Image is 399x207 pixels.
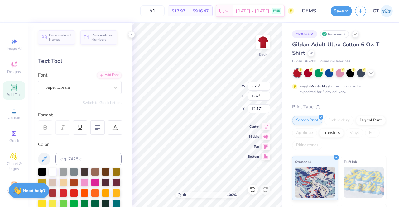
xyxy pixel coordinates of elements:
div: Digital Print [356,116,386,125]
label: Font [38,72,47,79]
div: # 505807A [292,30,317,38]
div: Transfers [319,128,344,138]
div: Applique [292,128,317,138]
strong: Need help? [23,188,45,194]
div: Back [259,52,267,57]
div: Revision 3 [320,30,349,38]
div: Print Type [292,103,387,111]
span: Center [248,125,259,129]
div: Foil [365,128,380,138]
span: $916.47 [193,8,209,14]
strong: Fresh Prints Flash: [300,84,333,89]
span: FREE [273,9,280,13]
input: Untitled Design [297,5,328,17]
span: Top [248,144,259,149]
span: Personalized Names [49,33,71,42]
span: [DATE] - [DATE] [236,8,269,14]
div: Vinyl [346,128,363,138]
span: Designs [7,69,21,74]
span: Clipart & logos [3,161,25,171]
div: Text Tool [38,57,122,65]
img: Standard [295,167,335,198]
span: Gildan Adult Ultra Cotton 6 Oz. T-Shirt [292,41,382,57]
span: Image AI [7,46,22,51]
span: 100 % [227,192,237,198]
input: – – [140,5,165,16]
a: GT [373,5,393,17]
span: Personalized Numbers [91,33,113,42]
button: Save [331,6,352,16]
span: Decorate [7,189,22,194]
div: Rhinestones [292,141,322,150]
span: Add Text [7,92,22,97]
img: Back [257,36,269,49]
input: e.g. 7428 c [55,153,122,165]
img: Puff Ink [344,167,384,198]
span: Gildan [292,59,302,64]
span: Puff Ink [344,158,357,165]
div: Screen Print [292,116,322,125]
button: Switch to Greek Letters [83,100,122,105]
span: $17.97 [172,8,185,14]
span: Bottom [248,154,259,159]
span: GT [373,7,379,15]
div: This color can be expedited for 5 day delivery. [300,83,376,95]
div: Add Font [97,72,122,79]
span: Standard [295,158,311,165]
span: Middle [248,134,259,139]
span: # G200 [305,59,316,64]
div: Embroidery [324,116,354,125]
span: Greek [9,138,19,143]
div: Color [38,141,122,148]
img: Gayathree Thangaraj [381,5,393,17]
span: Upload [8,115,20,120]
span: Minimum Order: 24 + [320,59,351,64]
div: Format [38,111,122,119]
